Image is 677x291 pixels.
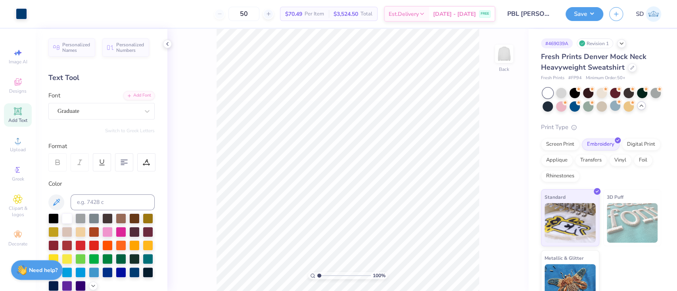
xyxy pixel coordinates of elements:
[285,10,302,18] span: $70.49
[433,10,476,18] span: [DATE] - [DATE]
[582,139,619,150] div: Embroidery
[609,154,631,166] div: Vinyl
[636,6,661,22] a: SD
[636,10,644,19] span: SD
[48,72,155,83] div: Text Tool
[48,179,155,188] div: Color
[496,46,512,62] img: Back
[116,42,144,53] span: Personalized Numbers
[545,203,596,243] img: Standard
[541,75,564,82] span: Fresh Prints
[9,88,27,94] span: Designs
[12,176,24,182] span: Greek
[305,10,324,18] span: Per Item
[123,91,155,100] div: Add Font
[105,127,155,134] button: Switch to Greek Letters
[48,142,155,151] div: Format
[622,139,660,150] div: Digital Print
[8,241,27,247] span: Decorate
[577,38,613,48] div: Revision 1
[634,154,652,166] div: Foil
[541,154,573,166] div: Applique
[541,38,573,48] div: # 469039A
[481,11,489,17] span: FREE
[501,6,560,22] input: Untitled Design
[541,123,661,132] div: Print Type
[334,10,358,18] span: $3,524.50
[8,117,27,124] span: Add Text
[4,205,32,218] span: Clipart & logos
[545,254,584,262] span: Metallic & Glitter
[62,42,90,53] span: Personalized Names
[586,75,625,82] span: Minimum Order: 50 +
[9,59,27,65] span: Image AI
[228,7,259,21] input: – –
[575,154,607,166] div: Transfers
[541,52,646,72] span: Fresh Prints Denver Mock Neck Heavyweight Sweatshirt
[48,91,60,100] label: Font
[607,193,623,201] span: 3D Puff
[361,10,372,18] span: Total
[29,266,58,274] strong: Need help?
[646,6,661,22] img: Sparsh Drolia
[607,203,658,243] img: 3D Puff
[373,272,385,279] span: 100 %
[541,170,579,182] div: Rhinestones
[566,7,603,21] button: Save
[541,139,579,150] div: Screen Print
[389,10,419,18] span: Est. Delivery
[568,75,582,82] span: # FP94
[10,146,26,153] span: Upload
[499,66,509,73] div: Back
[545,193,566,201] span: Standard
[71,194,155,210] input: e.g. 7428 c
